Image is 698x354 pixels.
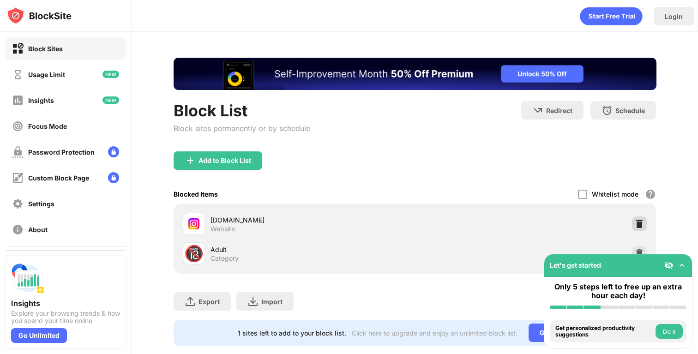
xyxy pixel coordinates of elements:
img: time-usage-off.svg [12,69,24,80]
div: Block Sites [28,45,63,53]
img: customize-block-page-off.svg [12,172,24,184]
div: Login [665,12,683,20]
img: lock-menu.svg [108,172,119,183]
img: favicons [188,218,199,229]
div: [DOMAIN_NAME] [211,215,415,225]
img: logo-blocksite.svg [6,6,72,25]
div: Block List [174,101,310,120]
div: Go Unlimited [11,328,67,343]
img: omni-setup-toggle.svg [677,261,686,270]
div: Import [261,298,283,306]
div: Custom Block Page [28,174,89,182]
img: lock-menu.svg [108,146,119,157]
div: Click here to upgrade and enjoy an unlimited block list. [352,329,517,337]
img: settings-off.svg [12,198,24,210]
div: Redirect [546,107,572,114]
div: Whitelist mode [592,190,638,198]
div: Let's get started [550,261,601,269]
div: animation [580,7,643,25]
div: Website [211,225,235,233]
div: Usage Limit [28,71,65,78]
div: Adult [211,245,415,254]
img: password-protection-off.svg [12,146,24,158]
img: push-insights.svg [11,262,44,295]
iframe: Banner [174,58,656,90]
div: Go Unlimited [529,324,592,342]
div: Settings [28,200,54,208]
img: about-off.svg [12,224,24,235]
img: insights-off.svg [12,95,24,106]
button: Do it [656,324,683,339]
img: new-icon.svg [102,96,119,104]
img: new-icon.svg [102,71,119,78]
img: eye-not-visible.svg [664,261,674,270]
div: Insights [28,96,54,104]
div: Get personalized productivity suggestions [555,325,653,338]
img: block-on.svg [12,43,24,54]
img: focus-off.svg [12,120,24,132]
div: Export [199,298,220,306]
div: Schedule [615,107,645,114]
div: Add to Block List [199,157,251,164]
div: 🔞 [184,244,204,263]
div: Only 5 steps left to free up an extra hour each day! [550,282,686,300]
div: 1 sites left to add to your block list. [238,329,346,337]
div: Explore your browsing trends & how you spend your time online [11,310,120,324]
div: Block sites permanently or by schedule [174,124,310,133]
div: Blocked Items [174,190,218,198]
div: Password Protection [28,148,95,156]
div: Insights [11,299,120,308]
div: About [28,226,48,234]
div: Focus Mode [28,122,67,130]
div: Category [211,254,239,263]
